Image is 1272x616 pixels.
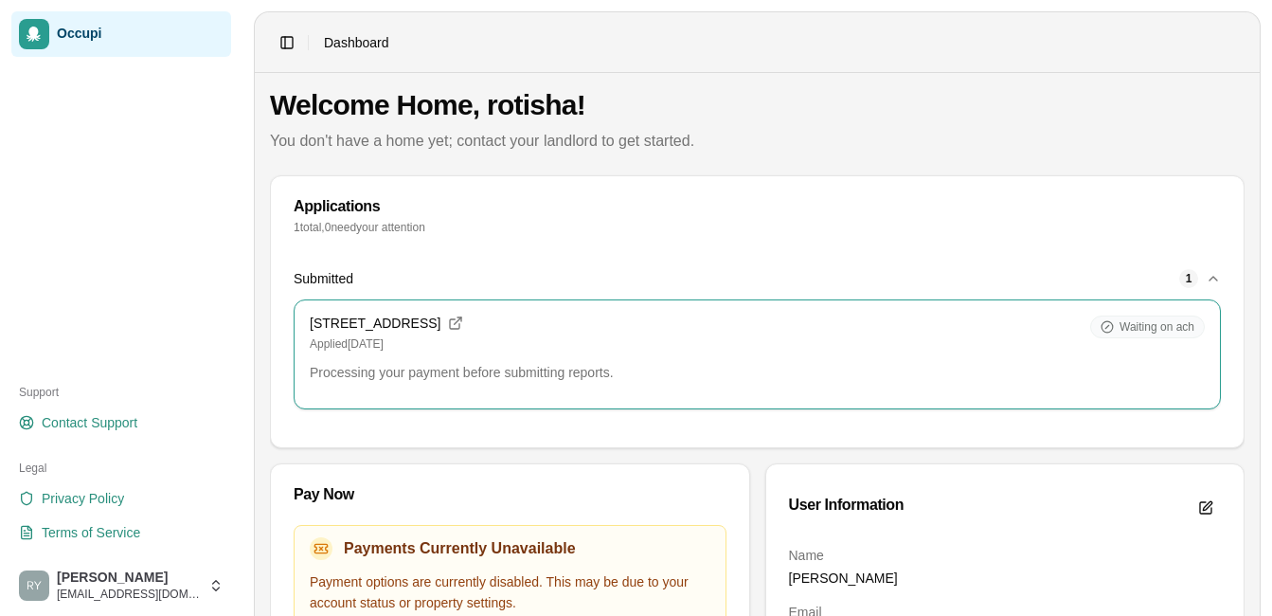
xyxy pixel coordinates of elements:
[57,587,201,602] span: [EMAIL_ADDRESS][DOMAIN_NAME]
[1179,269,1198,288] div: 1
[1120,319,1194,335] span: Waiting on ach
[294,269,353,288] span: Submitted
[294,299,1221,425] div: Submitted1
[270,88,1245,122] h1: Welcome Home, rotisha!
[310,571,710,615] p: Payment options are currently disabled. This may be due to your account status or property settings.
[789,498,905,513] div: User Information
[11,11,231,57] a: Occupi
[42,413,137,432] span: Contact Support
[11,563,231,608] button: rotisha young[PERSON_NAME][EMAIL_ADDRESS][DOMAIN_NAME]
[789,546,1222,565] dt: Name
[11,377,231,408] div: Support
[57,570,201,587] span: [PERSON_NAME]
[11,453,231,483] div: Legal
[444,312,467,335] button: View public listing
[11,517,231,548] a: Terms of Service
[344,537,576,560] h3: Payments Currently Unavailable
[294,199,1221,214] div: Applications
[324,33,389,52] span: Dashboard
[11,483,231,514] a: Privacy Policy
[789,569,1222,588] dd: [PERSON_NAME]
[310,336,1075,352] p: Applied [DATE]
[270,130,1245,153] p: You don't have a home yet; contact your landlord to get started.
[294,220,1221,235] p: 1 total, 0 need your attention
[57,26,224,43] span: Occupi
[42,523,140,542] span: Terms of Service
[310,316,440,331] span: [STREET_ADDRESS]
[294,258,1221,299] button: Submitted1
[42,489,124,508] span: Privacy Policy
[11,408,231,438] a: Contact Support
[310,363,1205,382] p: Processing your payment before submitting reports.
[19,571,49,601] img: rotisha young
[324,33,389,52] nav: breadcrumb
[294,487,726,502] div: Pay Now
